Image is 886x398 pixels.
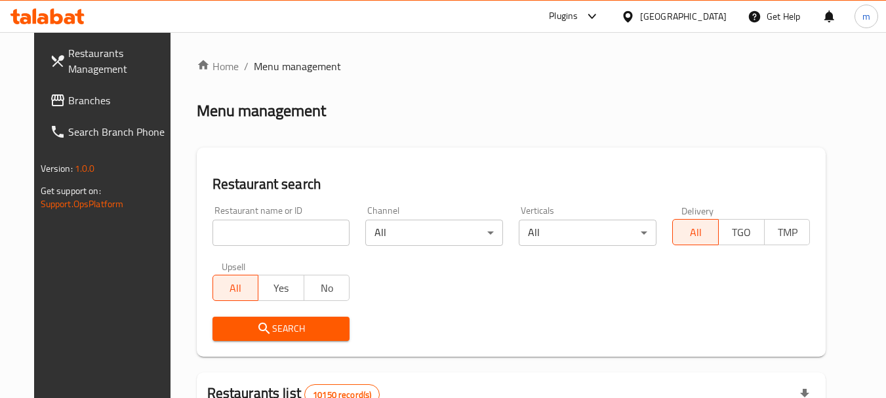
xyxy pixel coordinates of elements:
[212,220,350,246] input: Search for restaurant name or ID..
[212,275,259,301] button: All
[68,124,172,140] span: Search Branch Phone
[549,9,578,24] div: Plugins
[264,279,299,298] span: Yes
[212,174,811,194] h2: Restaurant search
[68,45,172,77] span: Restaurants Management
[310,279,345,298] span: No
[212,317,350,341] button: Search
[218,279,254,298] span: All
[244,58,249,74] li: /
[304,275,350,301] button: No
[724,223,759,242] span: TGO
[718,219,765,245] button: TGO
[39,116,182,148] a: Search Branch Phone
[197,58,826,74] nav: breadcrumb
[862,9,870,24] span: m
[39,37,182,85] a: Restaurants Management
[41,195,124,212] a: Support.OpsPlatform
[197,58,239,74] a: Home
[258,275,304,301] button: Yes
[41,160,73,177] span: Version:
[365,220,503,246] div: All
[222,262,246,271] label: Upsell
[41,182,101,199] span: Get support on:
[75,160,95,177] span: 1.0.0
[678,223,714,242] span: All
[223,321,340,337] span: Search
[197,100,326,121] h2: Menu management
[681,206,714,215] label: Delivery
[39,85,182,116] a: Branches
[519,220,656,246] div: All
[770,223,805,242] span: TMP
[640,9,727,24] div: [GEOGRAPHIC_DATA]
[672,219,719,245] button: All
[764,219,811,245] button: TMP
[68,92,172,108] span: Branches
[254,58,341,74] span: Menu management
